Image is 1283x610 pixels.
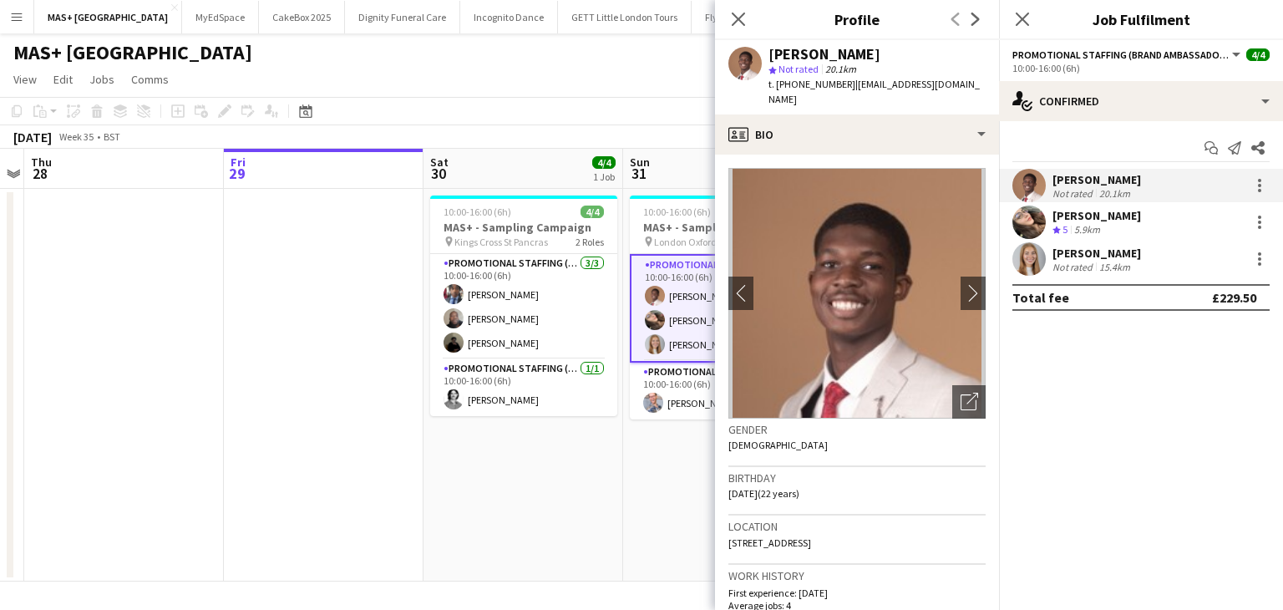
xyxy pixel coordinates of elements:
[715,8,999,30] h3: Profile
[430,220,617,235] h3: MAS+ - Sampling Campaign
[454,236,548,248] span: Kings Cross St Pancras
[1052,246,1141,261] div: [PERSON_NAME]
[576,236,604,248] span: 2 Roles
[1012,62,1270,74] div: 10:00-16:00 (6h)
[345,1,460,33] button: Dignity Funeral Care
[1052,187,1096,200] div: Not rated
[428,164,449,183] span: 30
[728,470,986,485] h3: Birthday
[430,196,617,416] app-job-card: 10:00-16:00 (6h)4/4MAS+ - Sampling Campaign Kings Cross St Pancras2 RolesPromotional Staffing (Br...
[7,69,43,90] a: View
[654,236,761,248] span: London Oxford Nike Store
[53,72,73,87] span: Edit
[231,155,246,170] span: Fri
[692,1,773,33] button: Flying Goose
[630,363,817,419] app-card-role: Promotional Staffing (Team Leader)1/110:00-16:00 (6h)[PERSON_NAME]
[1052,172,1141,187] div: [PERSON_NAME]
[630,254,817,363] app-card-role: Promotional Staffing (Brand Ambassadors)3/310:00-16:00 (6h)[PERSON_NAME][PERSON_NAME][PERSON_NAME]
[1096,261,1133,273] div: 15.4km
[31,155,52,170] span: Thu
[728,536,811,549] span: [STREET_ADDRESS]
[131,72,169,87] span: Comms
[728,168,986,419] img: Crew avatar or photo
[627,164,650,183] span: 31
[728,439,828,451] span: [DEMOGRAPHIC_DATA]
[822,63,860,75] span: 20.1km
[630,196,817,419] app-job-card: 10:00-16:00 (6h)4/4MAS+ - Sampling Campaign London Oxford Nike Store2 RolesPromotional Staffing (...
[715,114,999,155] div: Bio
[1052,208,1141,223] div: [PERSON_NAME]
[89,72,114,87] span: Jobs
[1096,187,1133,200] div: 20.1km
[999,81,1283,121] div: Confirmed
[1071,223,1103,237] div: 5.9km
[768,78,980,105] span: | [EMAIL_ADDRESS][DOMAIN_NAME]
[581,206,604,218] span: 4/4
[430,155,449,170] span: Sat
[1062,223,1067,236] span: 5
[13,129,52,145] div: [DATE]
[558,1,692,33] button: GETT Little London Tours
[83,69,121,90] a: Jobs
[28,164,52,183] span: 28
[768,78,855,90] span: t. [PHONE_NUMBER]
[182,1,259,33] button: MyEdSpace
[460,1,558,33] button: Incognito Dance
[999,8,1283,30] h3: Job Fulfilment
[13,72,37,87] span: View
[643,206,711,218] span: 10:00-16:00 (6h)
[104,130,120,143] div: BST
[592,156,616,169] span: 4/4
[728,519,986,534] h3: Location
[1246,48,1270,61] span: 4/4
[55,130,97,143] span: Week 35
[430,359,617,416] app-card-role: Promotional Staffing (Team Leader)1/110:00-16:00 (6h)[PERSON_NAME]
[444,206,511,218] span: 10:00-16:00 (6h)
[1212,289,1256,306] div: £229.50
[34,1,182,33] button: MAS+ [GEOGRAPHIC_DATA]
[259,1,345,33] button: CakeBox 2025
[1012,289,1069,306] div: Total fee
[47,69,79,90] a: Edit
[430,254,617,359] app-card-role: Promotional Staffing (Brand Ambassadors)3/310:00-16:00 (6h)[PERSON_NAME][PERSON_NAME][PERSON_NAME]
[630,155,650,170] span: Sun
[728,487,799,500] span: [DATE] (22 years)
[124,69,175,90] a: Comms
[728,568,986,583] h3: Work history
[630,220,817,235] h3: MAS+ - Sampling Campaign
[228,164,246,183] span: 29
[13,40,252,65] h1: MAS+ [GEOGRAPHIC_DATA]
[593,170,615,183] div: 1 Job
[1012,48,1243,61] button: Promotional Staffing (Brand Ambassadors)
[1052,261,1096,273] div: Not rated
[952,385,986,419] div: Open photos pop-in
[728,422,986,437] h3: Gender
[1012,48,1230,61] span: Promotional Staffing (Brand Ambassadors)
[768,47,880,62] div: [PERSON_NAME]
[778,63,819,75] span: Not rated
[728,587,986,599] p: First experience: [DATE]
